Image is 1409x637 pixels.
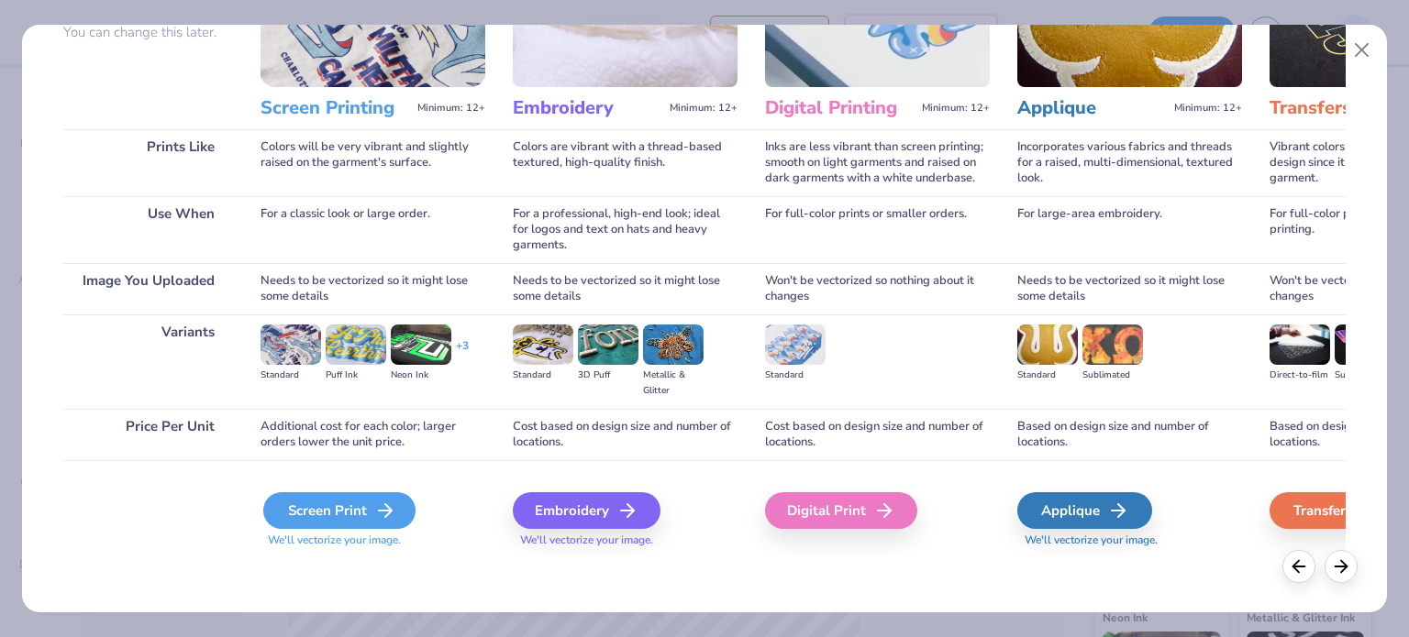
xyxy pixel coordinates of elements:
[1017,492,1152,529] div: Applique
[670,102,738,115] span: Minimum: 12+
[765,368,826,383] div: Standard
[765,324,826,365] img: Standard
[63,409,233,460] div: Price Per Unit
[765,409,990,460] div: Cost based on design size and number of locations.
[513,96,662,120] h3: Embroidery
[326,324,386,365] img: Puff Ink
[261,263,485,314] div: Needs to be vectorized so it might lose some details
[261,409,485,460] div: Additional cost for each color; larger orders lower the unit price.
[513,129,738,196] div: Colors are vibrant with a thread-based textured, high-quality finish.
[1017,533,1242,548] span: We'll vectorize your image.
[922,102,990,115] span: Minimum: 12+
[63,196,233,263] div: Use When
[261,129,485,196] div: Colors will be very vibrant and slightly raised on the garment's surface.
[1335,368,1395,383] div: Supacolor
[1017,96,1167,120] h3: Applique
[1017,368,1078,383] div: Standard
[391,324,451,365] img: Neon Ink
[513,409,738,460] div: Cost based on design size and number of locations.
[261,96,410,120] h3: Screen Printing
[1270,492,1404,529] div: Transfers
[1017,409,1242,460] div: Based on design size and number of locations.
[417,102,485,115] span: Minimum: 12+
[261,533,485,548] span: We'll vectorize your image.
[513,263,738,314] div: Needs to be vectorized so it might lose some details
[391,368,451,383] div: Neon Ink
[263,492,416,529] div: Screen Print
[765,96,915,120] h3: Digital Printing
[1017,196,1242,263] div: For large-area embroidery.
[63,314,233,409] div: Variants
[1270,368,1330,383] div: Direct-to-film
[578,324,638,365] img: 3D Puff
[765,263,990,314] div: Won't be vectorized so nothing about it changes
[261,368,321,383] div: Standard
[326,368,386,383] div: Puff Ink
[261,196,485,263] div: For a classic look or large order.
[765,196,990,263] div: For full-color prints or smaller orders.
[63,25,233,40] p: You can change this later.
[513,324,573,365] img: Standard
[643,368,704,399] div: Metallic & Glitter
[1017,263,1242,314] div: Needs to be vectorized so it might lose some details
[1335,324,1395,365] img: Supacolor
[578,368,638,383] div: 3D Puff
[63,263,233,314] div: Image You Uploaded
[513,368,573,383] div: Standard
[63,129,233,196] div: Prints Like
[765,492,917,529] div: Digital Print
[513,492,660,529] div: Embroidery
[261,324,321,365] img: Standard
[1270,324,1330,365] img: Direct-to-film
[643,324,704,365] img: Metallic & Glitter
[1082,368,1143,383] div: Sublimated
[1082,324,1143,365] img: Sublimated
[1017,129,1242,196] div: Incorporates various fabrics and threads for a raised, multi-dimensional, textured look.
[1017,324,1078,365] img: Standard
[513,533,738,548] span: We'll vectorize your image.
[513,196,738,263] div: For a professional, high-end look; ideal for logos and text on hats and heavy garments.
[765,129,990,196] div: Inks are less vibrant than screen printing; smooth on light garments and raised on dark garments ...
[456,338,469,369] div: + 3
